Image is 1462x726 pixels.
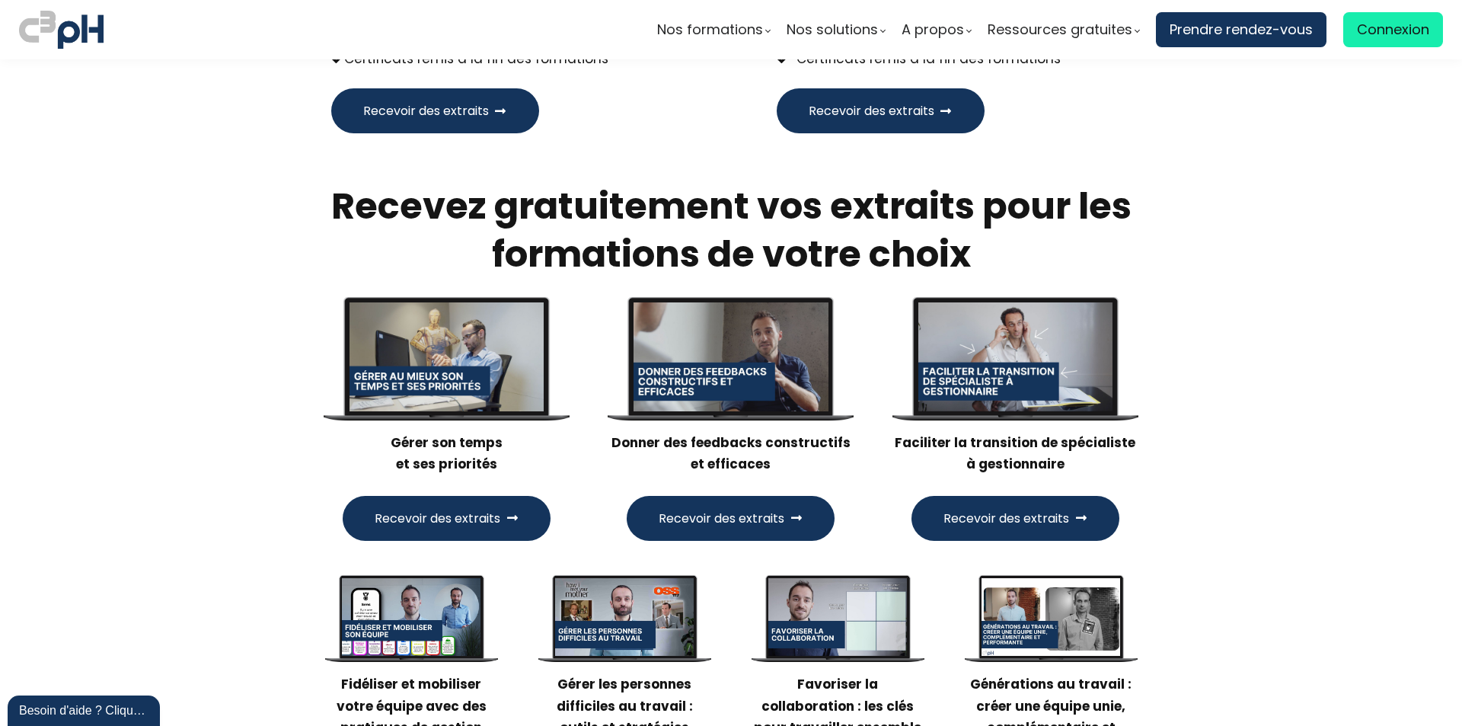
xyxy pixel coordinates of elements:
[787,18,878,41] span: Nos solutions
[305,183,1157,278] h2: Recevez gratuitement vos extraits pour les formations de votre choix
[1343,12,1443,47] a: Connexion
[343,496,551,541] button: Recevoir des extraits
[777,88,985,133] button: Recevoir des extraits
[19,8,104,52] img: logo C3PH
[611,433,851,473] strong: Donner des feedbacks constructifs et efficaces
[659,509,784,528] span: Recevoir des extraits
[657,18,763,41] span: Nos formations
[627,496,835,541] button: Recevoir des extraits
[895,433,1135,473] strong: Faciliter la transition de spécialiste à gestionnaire
[375,509,500,528] span: Recevoir des extraits
[8,692,163,726] iframe: chat widget
[911,496,1119,541] button: Recevoir des extraits
[363,101,489,120] span: Recevoir des extraits
[1170,18,1313,41] span: Prendre rendez-vous
[943,509,1069,528] span: Recevoir des extraits
[1156,12,1326,47] a: Prendre rendez-vous
[988,18,1132,41] span: Ressources gratuites
[1357,18,1429,41] span: Connexion
[809,101,934,120] span: Recevoir des extraits
[391,433,503,473] strong: Gérer son temps et ses priorités
[331,88,539,133] button: Recevoir des extraits
[902,18,964,41] span: A propos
